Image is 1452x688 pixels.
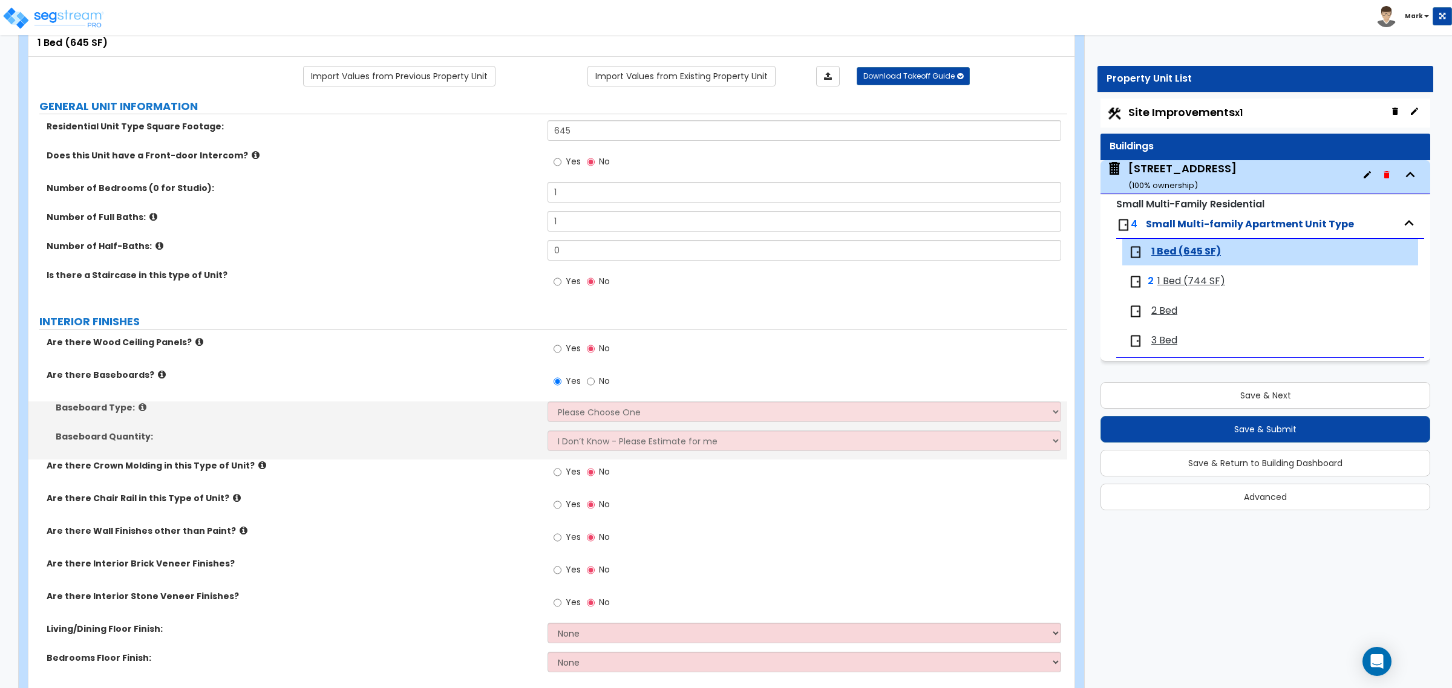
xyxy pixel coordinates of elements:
[554,596,561,609] input: Yes
[1131,217,1137,231] span: 4
[816,66,840,86] a: Import the dynamic attributes value through Excel sheet
[47,149,538,161] label: Does this Unit have a Front-door Intercom?
[554,375,561,388] input: Yes
[554,275,561,288] input: Yes
[240,526,247,535] i: click for more info!
[2,6,105,30] img: logo_pro_r.png
[554,531,561,544] input: Yes
[1157,274,1225,288] span: 1 Bed (744 SF)
[38,36,1065,50] div: 1 Bed (645 SF)
[47,492,538,504] label: Are there Chair Rail in this Type of Unit?
[1405,11,1423,21] b: Mark
[47,557,538,570] label: Are there Interior Brick Veneer Finishes?
[47,240,538,252] label: Number of Half-Baths:
[258,461,266,470] i: click for more info!
[139,403,146,412] i: click for more info!
[1100,450,1430,476] button: Save & Return to Building Dashboard
[47,459,538,472] label: Are there Crown Molding in this Type of Unit?
[554,155,561,169] input: Yes
[1151,334,1177,348] span: 3 Bed
[566,275,581,287] span: Yes
[863,71,955,81] span: Download Takeoff Guide
[587,155,595,169] input: No
[587,498,595,511] input: No
[1116,218,1131,232] img: door.png
[599,155,610,167] span: No
[47,590,538,602] label: Are there Interior Stone Veneer Finishes?
[566,563,581,576] span: Yes
[1128,180,1198,191] small: ( 100 % ownership)
[566,375,581,387] span: Yes
[566,498,581,510] span: Yes
[587,375,595,388] input: No
[857,67,970,85] button: Download Takeoff Guide
[1100,382,1430,409] button: Save & Next
[47,182,538,194] label: Number of Bedrooms (0 for Studio):
[566,531,581,543] span: Yes
[1151,304,1177,318] span: 2 Bed
[39,99,1067,114] label: GENERAL UNIT INFORMATION
[1148,274,1154,288] span: 2
[56,430,538,443] label: Baseboard Quantity:
[1110,140,1421,154] div: Buildings
[47,525,538,537] label: Are there Wall Finishes other than Paint?
[587,596,595,609] input: No
[1107,106,1122,122] img: Construction.png
[56,401,538,414] label: Baseboard Type:
[1107,72,1424,86] div: Property Unit List
[195,337,203,346] i: click for more info!
[599,498,610,510] span: No
[1235,106,1243,119] small: x1
[47,369,538,381] label: Are there Baseboards?
[1128,105,1243,120] span: Site Improvements
[1116,197,1264,211] small: Small Multi-Family Residential
[554,466,561,479] input: Yes
[1146,217,1354,231] span: Small Multi-family Apartment Unit Type
[47,269,538,281] label: Is there a Staircase in this type of Unit?
[566,466,581,478] span: Yes
[599,375,610,387] span: No
[1128,334,1143,348] img: door.png
[554,498,561,511] input: Yes
[599,466,610,478] span: No
[47,336,538,348] label: Are there Wood Ceiling Panels?
[599,275,610,287] span: No
[599,596,610,608] span: No
[587,66,776,86] a: Import the dynamic attribute values from existing properties.
[587,531,595,544] input: No
[47,120,538,132] label: Residential Unit Type Square Footage:
[1128,304,1143,319] img: door.png
[587,466,595,479] input: No
[1100,416,1430,443] button: Save & Submit
[39,314,1067,329] label: INTERIOR FINISHES
[1128,161,1237,192] div: [STREET_ADDRESS]
[149,212,157,221] i: click for more info!
[47,623,538,635] label: Living/Dining Floor Finish:
[252,151,260,160] i: click for more info!
[554,563,561,577] input: Yes
[587,275,595,288] input: No
[1128,245,1143,259] img: door.png
[1128,274,1143,289] img: door.png
[599,342,610,354] span: No
[1100,484,1430,510] button: Advanced
[1107,161,1237,192] span: 200 South 6th Street
[599,531,610,543] span: No
[155,241,163,250] i: click for more info!
[1362,647,1391,676] div: Open Intercom Messenger
[566,596,581,608] span: Yes
[47,652,538,664] label: Bedrooms Floor Finish:
[158,370,166,379] i: click for more info!
[1151,245,1221,259] span: 1 Bed (645 SF)
[233,493,241,502] i: click for more info!
[587,563,595,577] input: No
[566,342,581,354] span: Yes
[47,211,538,223] label: Number of Full Baths:
[566,155,581,167] span: Yes
[599,563,610,576] span: No
[1107,161,1122,177] img: building.svg
[587,342,595,355] input: No
[303,66,495,86] a: Import the dynamic attribute values from previous properties.
[1376,6,1397,27] img: avatar.png
[554,342,561,355] input: Yes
